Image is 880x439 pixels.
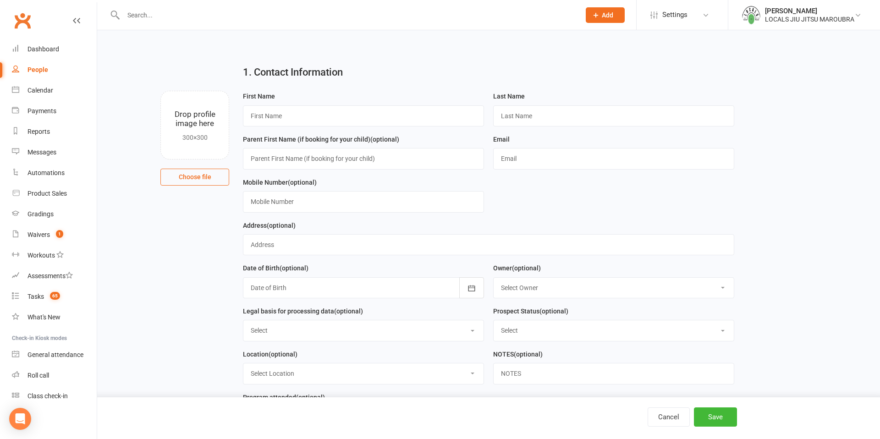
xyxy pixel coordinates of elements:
[269,351,297,358] spang: (optional)
[9,408,31,430] div: Open Intercom Messenger
[27,66,48,73] div: People
[539,307,568,315] spang: (optional)
[243,177,317,187] label: Mobile Number
[648,407,690,427] button: Cancel
[493,263,541,273] label: Owner
[27,107,56,115] div: Payments
[296,394,325,401] spang: (optional)
[493,349,543,359] label: NOTES
[12,163,97,183] a: Automations
[12,121,97,142] a: Reports
[56,230,63,238] span: 1
[121,9,574,22] input: Search...
[370,136,399,143] spang: (optional)
[27,351,83,358] div: General attendance
[27,272,73,280] div: Assessments
[12,266,97,286] a: Assessments
[27,231,50,238] div: Waivers
[27,372,49,379] div: Roll call
[493,363,734,384] input: NOTES
[493,105,734,126] input: Last Name
[765,15,854,23] div: LOCALS JIU JITSU MAROUBRA
[12,142,97,163] a: Messages
[243,349,297,359] label: Location
[602,11,613,19] span: Add
[243,234,734,255] input: Address
[243,306,363,316] label: Legal basis for processing data
[514,351,543,358] spang: (optional)
[12,183,97,204] a: Product Sales
[27,87,53,94] div: Calendar
[742,6,760,24] img: thumb_image1694219015.png
[12,245,97,266] a: Workouts
[27,128,50,135] div: Reports
[243,392,325,402] label: Program attended
[11,9,34,32] a: Clubworx
[493,91,525,101] label: Last Name
[243,134,399,144] label: Parent First Name (if booking for your child)
[27,190,67,197] div: Product Sales
[243,148,484,169] input: Parent First Name (if booking for your child)
[243,191,484,212] input: Mobile Number
[12,80,97,101] a: Calendar
[27,148,56,156] div: Messages
[243,220,296,230] label: Address
[12,60,97,80] a: People
[12,345,97,365] a: General attendance kiosk mode
[27,313,60,321] div: What's New
[493,306,568,316] label: Prospect Status
[493,148,734,169] input: Email
[12,225,97,245] a: Waivers 1
[334,307,363,315] spang: (optional)
[288,179,317,186] spang: (optional)
[765,7,854,15] div: [PERSON_NAME]
[12,307,97,328] a: What's New
[50,292,60,300] span: 65
[12,204,97,225] a: Gradings
[586,7,625,23] button: Add
[27,392,68,400] div: Class check-in
[27,210,54,218] div: Gradings
[280,264,308,272] spang: (optional)
[12,386,97,406] a: Class kiosk mode
[243,263,308,273] label: Date of Birth
[243,105,484,126] input: First Name
[160,169,229,185] button: Choose file
[27,293,44,300] div: Tasks
[12,39,97,60] a: Dashboard
[694,407,737,427] button: Save
[243,67,734,78] h2: 1. Contact Information
[12,365,97,386] a: Roll call
[27,169,65,176] div: Automations
[12,286,97,307] a: Tasks 65
[243,91,275,101] label: First Name
[512,264,541,272] spang: (optional)
[27,45,59,53] div: Dashboard
[27,252,55,259] div: Workouts
[662,5,687,25] span: Settings
[12,101,97,121] a: Payments
[267,222,296,229] spang: (optional)
[493,134,510,144] label: Email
